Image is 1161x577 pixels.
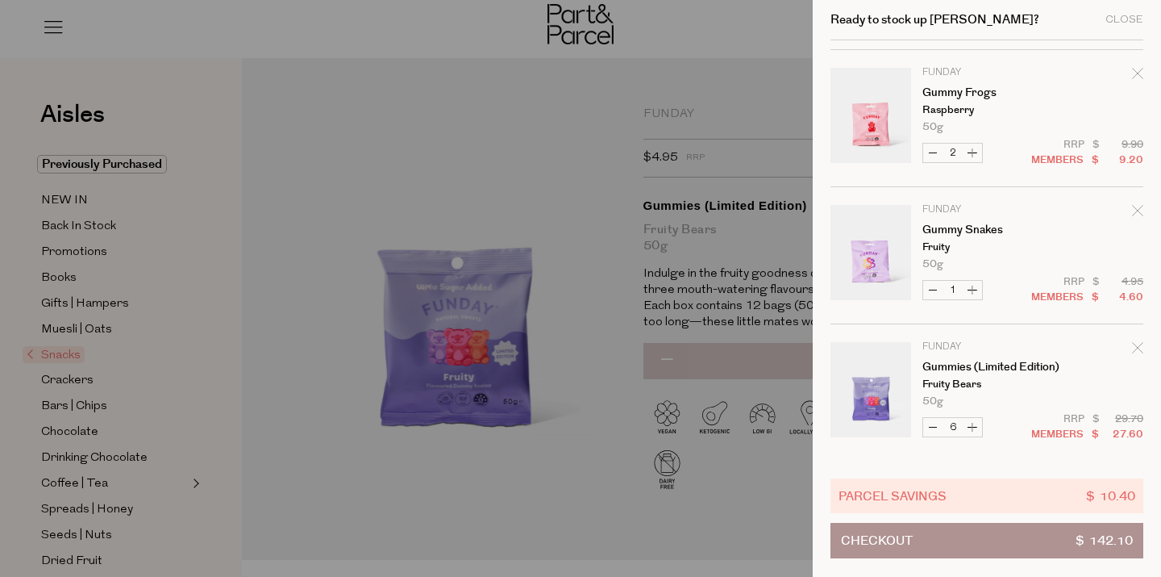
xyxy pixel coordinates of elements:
input: QTY Gummies (Limited Edition) [943,418,963,437]
p: Fruity [922,242,1047,253]
span: 50g [922,259,943,270]
div: Close [1105,15,1143,25]
input: QTY Gummy Frogs [943,144,963,162]
span: Checkout [841,524,913,558]
p: Funday [922,68,1047,77]
p: Funday [922,205,1047,215]
div: Remove Gummy Frogs [1132,65,1143,87]
h2: Ready to stock up [PERSON_NAME]? [830,14,1039,26]
span: Parcel Savings [838,487,947,505]
span: $ 142.10 [1076,524,1133,558]
p: Fruity Bears [922,379,1047,390]
input: QTY Gummy Snakes [943,281,963,299]
div: Remove Gummies (Limited Edition) [1132,340,1143,362]
span: $ 10.40 [1086,487,1135,505]
p: Raspberry [922,105,1047,115]
p: Funday [922,342,1047,352]
span: 50g [922,396,943,407]
a: Gummies (Limited Edition) [922,362,1047,373]
div: Remove Gummy Snakes [1132,203,1143,224]
a: Gummy Snakes [922,224,1047,236]
span: 50g [922,122,943,132]
button: Checkout$ 142.10 [830,523,1143,558]
a: Gummy Frogs [922,87,1047,98]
